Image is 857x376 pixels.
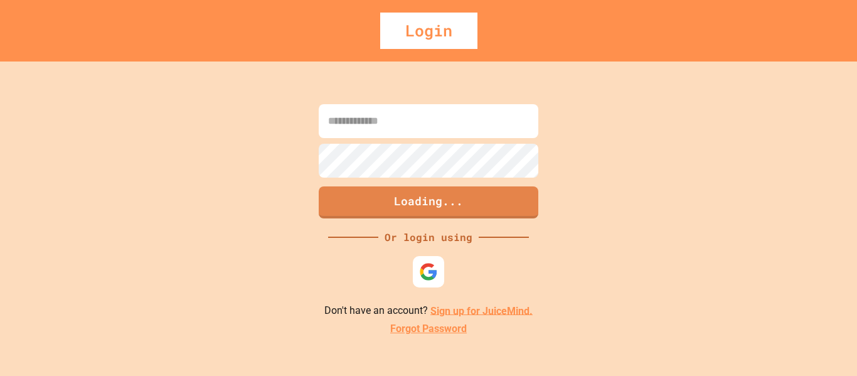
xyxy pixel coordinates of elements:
[380,13,477,49] div: Login
[430,304,533,316] a: Sign up for JuiceMind.
[419,262,438,281] img: google-icon.svg
[324,303,533,319] p: Don't have an account?
[319,186,538,218] button: Loading...
[378,230,479,245] div: Or login using
[390,321,467,336] a: Forgot Password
